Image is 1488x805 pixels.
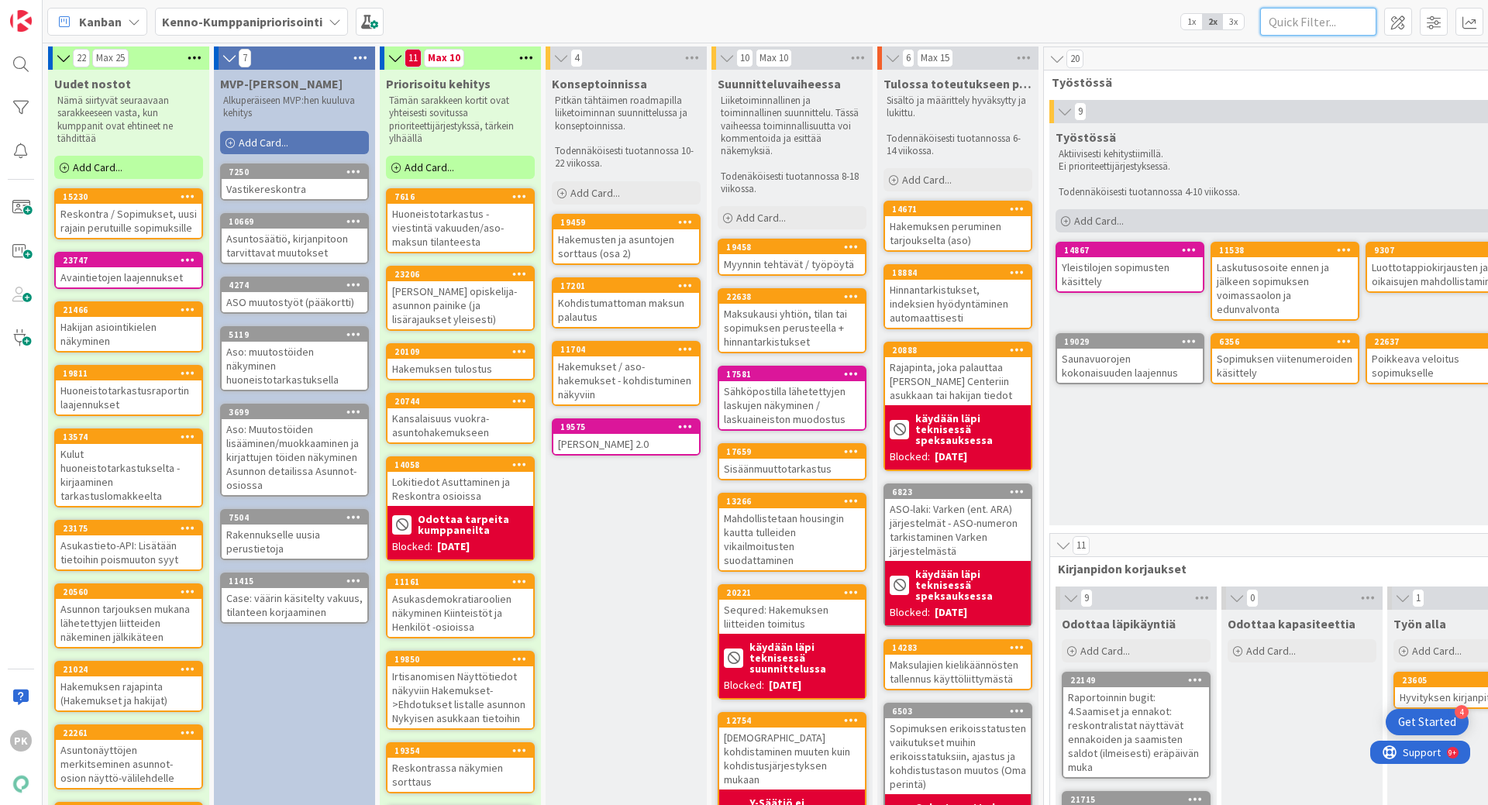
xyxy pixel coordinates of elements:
[56,444,201,506] div: Kulut huoneistotarkastukselta - kirjaaminen tarkastuslomakkeelta
[222,328,367,390] div: 5119Aso: muutostöiden näkyminen huoneistotarkastuksella
[1212,349,1358,383] div: Sopimuksen viitenumeroiden käsittely
[428,54,460,62] div: Max 10
[885,718,1031,794] div: Sopimuksen erikoisstatusten vaikutukset muihin erikoisstatuksiin, ajastus ja kohdistustason muuto...
[719,445,865,479] div: 17659Sisäänmuuttotarkastus
[387,394,533,442] div: 20744Kansalaisuus vuokra-asuntohakemukseen
[921,54,949,62] div: Max 15
[719,240,865,254] div: 19458
[222,278,367,312] div: 4274ASO muutostyöt (pääkortti)
[726,369,865,380] div: 17581
[719,381,865,429] div: Sähköpostilla lähetettyjen laskujen näkyminen / laskuaineiston muodostus
[229,329,367,340] div: 5119
[222,229,367,263] div: Asuntosäätiö, kirjanpitoon tarvittavat muutokset
[1066,50,1083,68] span: 20
[885,704,1031,718] div: 6503
[394,191,533,202] div: 7616
[387,281,533,329] div: [PERSON_NAME] opiskelija-asunnon painike (ja lisärajaukset yleisesti)
[387,575,533,589] div: 11161
[73,49,90,67] span: 22
[56,317,201,351] div: Hakijan asiointikielen näkyminen
[387,458,533,506] div: 14058Lokitiedot Asuttaminen ja Reskontra osioissa
[56,740,201,788] div: Asuntonäyttöjen merkitseminen asunnot-osion näyttö-välilehdelle
[769,677,801,693] div: [DATE]
[222,215,367,229] div: 10669
[222,328,367,342] div: 5119
[1202,14,1223,29] span: 2x
[1386,709,1469,735] div: Open Get Started checklist, remaining modules: 4
[892,487,1031,497] div: 6823
[719,254,865,274] div: Myynnin tehtävät / työpöytä
[719,367,865,381] div: 17581
[387,267,533,329] div: 23206[PERSON_NAME] opiskelija-asunnon painike (ja lisärajaukset yleisesti)
[885,655,1031,689] div: Maksulajien kielikäännösten tallennus käyttöliittymästä
[892,267,1031,278] div: 18884
[56,662,201,676] div: 21024
[222,405,367,419] div: 3699
[736,211,786,225] span: Add Card...
[56,267,201,287] div: Avaintietojen laajennukset
[1080,589,1093,607] span: 9
[387,652,533,666] div: 19850
[63,664,201,675] div: 21024
[56,204,201,238] div: Reskontra / Sopimukset, uusi rajain perutuille sopimuksille
[726,446,865,457] div: 17659
[553,420,699,454] div: 19575[PERSON_NAME] 2.0
[1080,644,1130,658] span: Add Card...
[56,366,201,415] div: 19811Huoneistotarkastusraportin laajennukset
[736,49,753,67] span: 10
[1057,335,1203,383] div: 19029Saunavuorojen kokonaisuuden laajennus
[1246,589,1259,607] span: 0
[560,280,699,291] div: 17201
[902,49,914,67] span: 6
[719,290,865,304] div: 22638
[883,76,1032,91] span: Tulossa toteutukseen priorisoituna
[719,728,865,790] div: [DEMOGRAPHIC_DATA] kohdistaminen muuten kuin kohdistusjärjestyksen mukaan
[387,744,533,758] div: 19354
[726,587,865,598] div: 20221
[387,589,533,637] div: Asukasdemokratiaroolien näkyminen Kiinteistöt ja Henkilöt -osioissa
[387,204,533,252] div: Huoneistotarkastus - viestintä vakuuden/aso-maksun tilanteesta
[222,165,367,179] div: 7250
[885,266,1031,328] div: 18884Hinnantarkistukset, indeksien hyödyntäminen automaattisesti
[1057,243,1203,257] div: 14867
[394,396,533,407] div: 20744
[885,280,1031,328] div: Hinnantarkistukset, indeksien hyödyntäminen automaattisesti
[885,704,1031,794] div: 6503Sopimuksen erikoisstatusten vaikutukset muihin erikoisstatuksiin, ajastus ja kohdistustason m...
[719,367,865,429] div: 17581Sähköpostilla lähetettyjen laskujen näkyminen / laskuaineiston muodostus
[1062,616,1176,631] span: Odottaa läpikäyntiä
[394,654,533,665] div: 19850
[56,585,201,599] div: 20560
[1398,714,1456,730] div: Get Started
[553,356,699,404] div: Hakemukset / aso-hakemukset - kohdistuminen näkyviin
[721,95,863,157] p: Liiketoiminnallinen ja toiminnallinen suunnittelu. Tässä vaiheessa toiminnallisuutta voi kommento...
[56,303,201,317] div: 21466
[553,420,699,434] div: 19575
[1057,243,1203,291] div: 14867Yleistilojen sopimusten käsittely
[1057,349,1203,383] div: Saunavuorojen kokonaisuuden laajennus
[57,95,200,145] p: Nämä siirtyvät seuraavaan sarakkeeseen vasta, kun kumppanit ovat ehtineet ne tähdittää
[1074,102,1087,121] span: 9
[56,253,201,287] div: 23747Avaintietojen laajennukset
[387,408,533,442] div: Kansalaisuus vuokra-asuntohakemukseen
[885,485,1031,561] div: 6823ASO-laki: Varken (ent. ARA) järjestelmät - ASO-numeron tarkistaminen Varken järjestelmästä
[1074,214,1124,228] span: Add Card...
[1260,8,1376,36] input: Quick Filter...
[394,269,533,280] div: 23206
[437,538,470,555] div: [DATE]
[553,434,699,454] div: [PERSON_NAME] 2.0
[405,160,454,174] span: Add Card...
[394,745,533,756] div: 19354
[892,706,1031,717] div: 6503
[56,253,201,267] div: 23747
[885,485,1031,499] div: 6823
[1057,257,1203,291] div: Yleistilojen sopimusten käsittely
[1212,243,1358,319] div: 11538Laskutusosoite ennen ja jälkeen sopimuksen voimassaolon ja edunvalvonta
[726,242,865,253] div: 19458
[719,714,865,790] div: 12754[DEMOGRAPHIC_DATA] kohdistaminen muuten kuin kohdistusjärjestyksen mukaan
[1064,336,1203,347] div: 19029
[1070,794,1209,805] div: 21715
[885,641,1031,689] div: 14283Maksulajien kielikäännösten tallennus käyttöliittymästä
[759,54,788,62] div: Max 10
[885,202,1031,250] div: 14671Hakemuksen peruminen tarjoukselta (aso)
[749,642,860,674] b: käydään läpi teknisessä suunnittelussa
